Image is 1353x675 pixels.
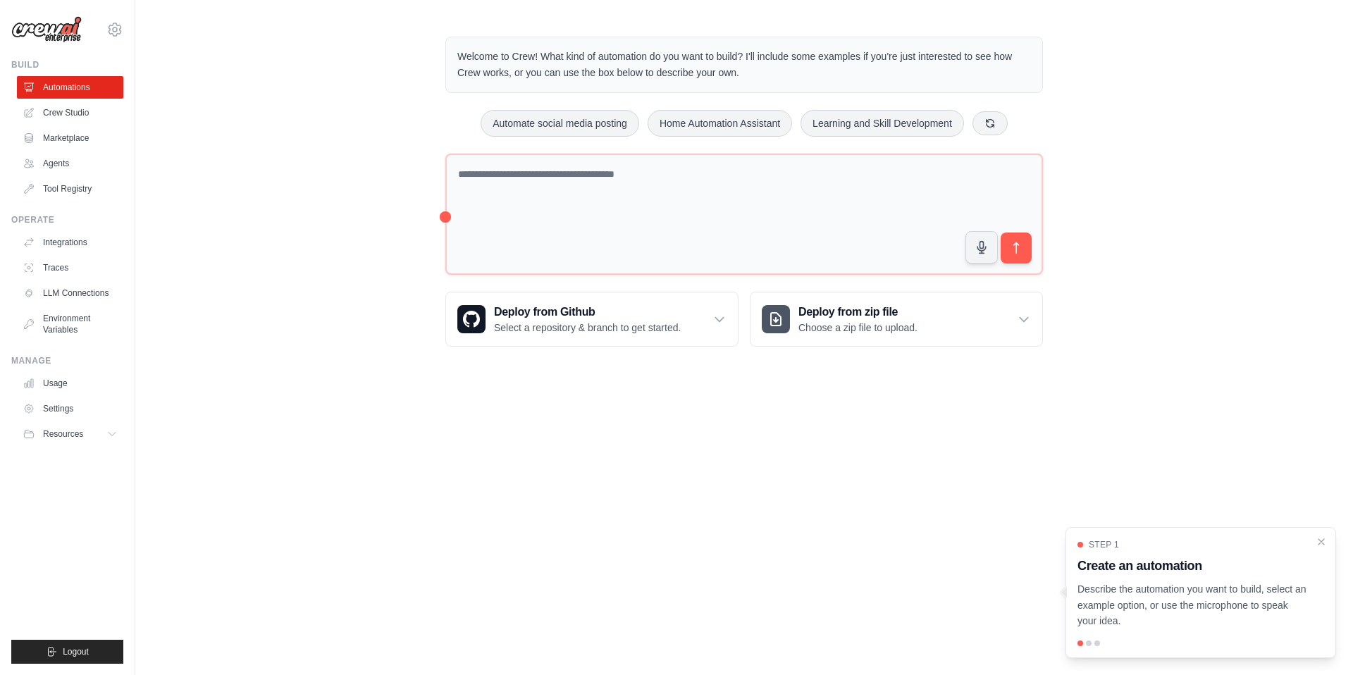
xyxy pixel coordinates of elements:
span: Resources [43,428,83,440]
button: Close walkthrough [1316,536,1327,547]
a: Tool Registry [17,178,123,200]
button: Logout [11,640,123,664]
a: Environment Variables [17,307,123,341]
button: Resources [17,423,123,445]
a: Marketplace [17,127,123,149]
a: Automations [17,76,123,99]
div: Build [11,59,123,70]
h3: Create an automation [1077,556,1307,576]
p: Select a repository & branch to get started. [494,321,681,335]
a: Settings [17,397,123,420]
h3: Deploy from Github [494,304,681,321]
p: Choose a zip file to upload. [798,321,918,335]
a: Integrations [17,231,123,254]
img: Logo [11,16,82,43]
p: Welcome to Crew! What kind of automation do you want to build? I'll include some examples if you'... [457,49,1031,81]
div: Manage [11,355,123,366]
a: Crew Studio [17,101,123,124]
a: Agents [17,152,123,175]
div: Operate [11,214,123,225]
span: Step 1 [1089,539,1119,550]
a: LLM Connections [17,282,123,304]
p: Describe the automation you want to build, select an example option, or use the microphone to spe... [1077,581,1307,629]
a: Usage [17,372,123,395]
span: Logout [63,646,89,657]
button: Automate social media posting [481,110,639,137]
button: Learning and Skill Development [801,110,964,137]
button: Home Automation Assistant [648,110,792,137]
h3: Deploy from zip file [798,304,918,321]
a: Traces [17,256,123,279]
